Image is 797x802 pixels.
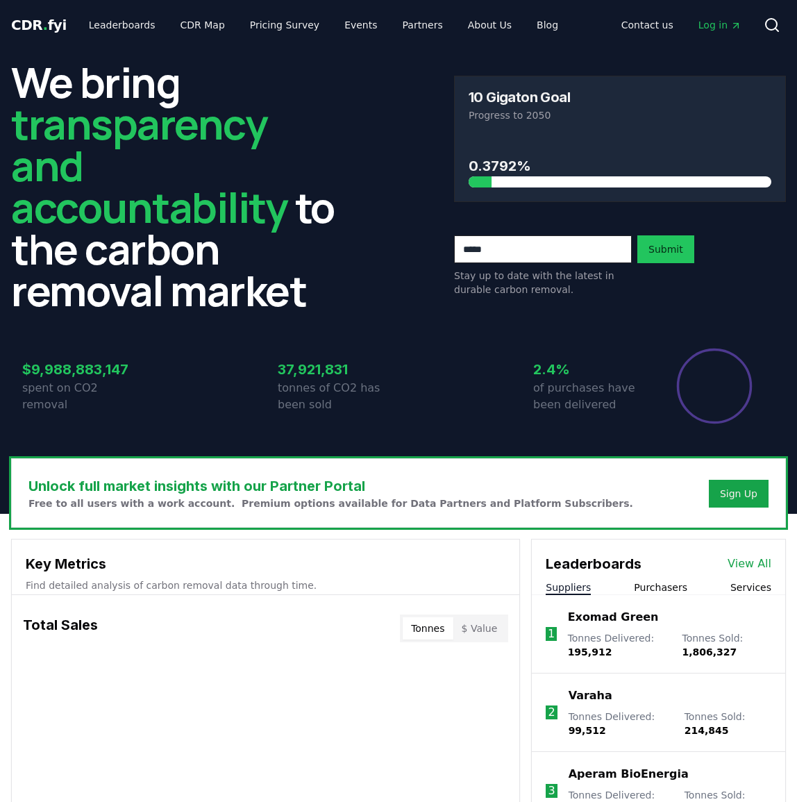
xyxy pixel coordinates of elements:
p: Tonnes Sold : [685,710,771,737]
a: Partners [392,12,454,37]
button: Sign Up [709,480,769,508]
p: Progress to 2050 [469,108,771,122]
button: Tonnes [403,617,453,640]
span: 214,845 [685,725,729,736]
p: Tonnes Delivered : [569,710,671,737]
span: 195,912 [568,646,612,658]
div: Percentage of sales delivered [676,347,753,425]
button: $ Value [453,617,506,640]
p: Tonnes Sold : [682,631,771,659]
a: About Us [457,12,523,37]
a: Pricing Survey [239,12,330,37]
p: 1 [548,626,555,642]
p: of purchases have been delivered [533,380,654,413]
button: Services [730,580,771,594]
p: Tonnes Delivered : [568,631,669,659]
h3: Leaderboards [546,553,641,574]
h3: Unlock full market insights with our Partner Portal [28,476,633,496]
p: Find detailed analysis of carbon removal data through time. [26,578,505,592]
a: Sign Up [720,487,757,501]
h3: 37,921,831 [278,359,398,380]
span: Log in [698,18,741,32]
span: . [43,17,48,33]
p: 3 [548,783,555,799]
p: 2 [548,704,555,721]
p: spent on CO2 removal [22,380,143,413]
span: transparency and accountability [11,95,287,235]
h3: 0.3792% [469,156,771,176]
a: View All [728,555,771,572]
a: Leaderboards [78,12,167,37]
a: CDR.fyi [11,15,67,35]
nav: Main [78,12,569,37]
h3: 2.4% [533,359,654,380]
span: 99,512 [569,725,606,736]
a: CDR Map [169,12,236,37]
nav: Main [610,12,753,37]
p: tonnes of CO2 has been sold [278,380,398,413]
a: Events [333,12,388,37]
span: 1,806,327 [682,646,737,658]
h3: Key Metrics [26,553,505,574]
a: Blog [526,12,569,37]
h3: Total Sales [23,615,98,642]
p: Stay up to date with the latest in durable carbon removal. [454,269,632,296]
a: Log in [687,12,753,37]
h3: $9,988,883,147 [22,359,143,380]
a: Varaha [569,687,612,704]
button: Purchasers [634,580,687,594]
button: Suppliers [546,580,591,594]
a: Contact us [610,12,685,37]
p: Free to all users with a work account. Premium options available for Data Partners and Platform S... [28,496,633,510]
h2: We bring to the carbon removal market [11,61,343,311]
h3: 10 Gigaton Goal [469,90,570,104]
span: CDR fyi [11,17,67,33]
a: Aperam BioEnergia [569,766,689,783]
a: Exomad Green [568,609,659,626]
button: Submit [637,235,694,263]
